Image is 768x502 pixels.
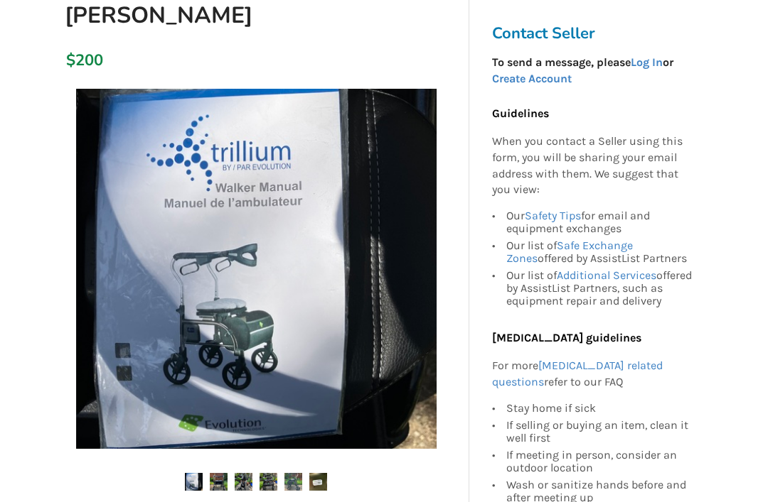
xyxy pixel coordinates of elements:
[284,473,302,491] img: trillium evolution walker-walker-mobility-new westminster-assistlist-listing
[492,72,572,85] a: Create Account
[506,402,695,417] div: Stay home if sick
[506,417,695,447] div: If selling or buying an item, clean it well first
[260,473,277,491] img: trillium evolution walker-walker-mobility-new westminster-assistlist-listing
[492,359,663,388] a: [MEDICAL_DATA] related questions
[309,473,327,491] img: trillium evolution walker-walker-mobility-new westminster-assistlist-listing
[66,50,68,70] div: $200
[506,267,695,307] div: Our list of offered by AssistList Partners, such as equipment repair and delivery
[492,133,695,198] p: When you contact a Seller using this form, you will be sharing your email address with them. We s...
[506,209,695,237] div: Our for email and equipment exchanges
[210,473,228,491] img: trillium evolution walker-walker-mobility-new westminster-assistlist-listing
[492,331,641,344] b: [MEDICAL_DATA] guidelines
[557,268,656,282] a: Additional Services
[185,473,203,491] img: trillium evolution walker-walker-mobility-new westminster-assistlist-listing
[631,55,663,69] a: Log In
[492,55,673,85] strong: To send a message, please or
[235,473,252,491] img: trillium evolution walker-walker-mobility-new westminster-assistlist-listing
[506,239,633,265] a: Safe Exchange Zones
[506,447,695,476] div: If meeting in person, consider an outdoor location
[525,209,581,222] a: Safety Tips
[506,237,695,267] div: Our list of offered by AssistList Partners
[492,358,695,391] p: For more refer to our FAQ
[492,107,549,120] b: Guidelines
[492,23,703,43] h3: Contact Seller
